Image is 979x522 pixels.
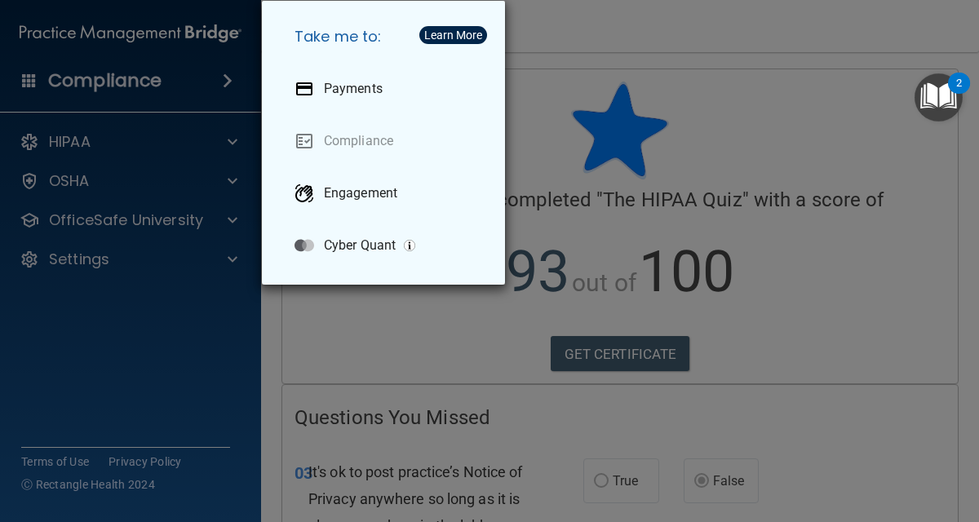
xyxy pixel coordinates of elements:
a: Engagement [281,170,492,216]
button: Open Resource Center, 2 new notifications [915,73,963,122]
p: Cyber Quant [324,237,396,254]
div: Learn More [424,29,482,41]
div: 2 [956,83,962,104]
a: Cyber Quant [281,223,492,268]
h5: Take me to: [281,14,492,60]
p: Payments [324,81,383,97]
a: Compliance [281,118,492,164]
button: Learn More [419,26,487,44]
iframe: Drift Widget Chat Controller [897,409,959,471]
a: Payments [281,66,492,112]
p: Engagement [324,185,397,201]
